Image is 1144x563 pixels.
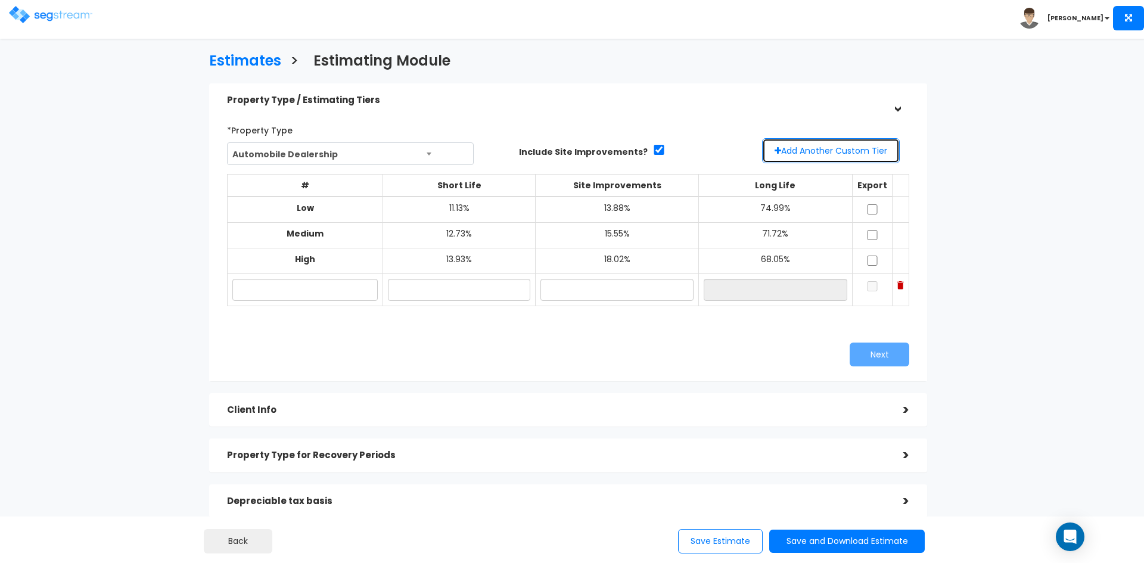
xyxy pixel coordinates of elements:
td: 18.02% [536,248,698,273]
h5: Property Type / Estimating Tiers [227,95,885,105]
td: 74.99% [698,197,852,223]
h5: Depreciable tax basis [227,496,885,506]
b: Medium [287,228,324,239]
button: Next [850,343,909,366]
td: 12.73% [383,222,536,248]
th: Export [853,174,893,197]
td: 68.05% [698,248,852,273]
div: > [885,401,909,419]
th: Short Life [383,174,536,197]
h5: Property Type for Recovery Periods [227,450,885,461]
label: Include Site Improvements? [519,146,648,158]
a: Estimating Module [304,41,450,77]
a: Estimates [200,41,281,77]
td: 71.72% [698,222,852,248]
td: 11.13% [383,197,536,223]
button: Add Another Custom Tier [762,138,900,163]
td: 15.55% [536,222,698,248]
h5: Client Info [227,405,885,415]
h3: > [290,53,299,71]
th: Site Improvements [536,174,698,197]
span: Automobile Dealership [227,142,474,165]
img: logo.png [9,6,92,23]
td: 13.88% [536,197,698,223]
div: > [888,89,906,113]
button: Back [204,529,272,553]
img: avatar.png [1019,8,1040,29]
button: Save and Download Estimate [769,530,925,553]
div: > [885,492,909,511]
img: Trash Icon [897,281,904,290]
b: High [295,253,315,265]
h3: Estimating Module [313,53,450,71]
button: Save Estimate [678,529,763,553]
h3: Estimates [209,53,281,71]
td: 13.93% [383,248,536,273]
th: # [228,174,383,197]
b: [PERSON_NAME] [1047,14,1103,23]
div: Open Intercom Messenger [1056,522,1084,551]
label: *Property Type [227,120,293,136]
div: > [885,446,909,465]
b: Low [297,202,314,214]
span: Automobile Dealership [228,143,473,166]
th: Long Life [698,174,852,197]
